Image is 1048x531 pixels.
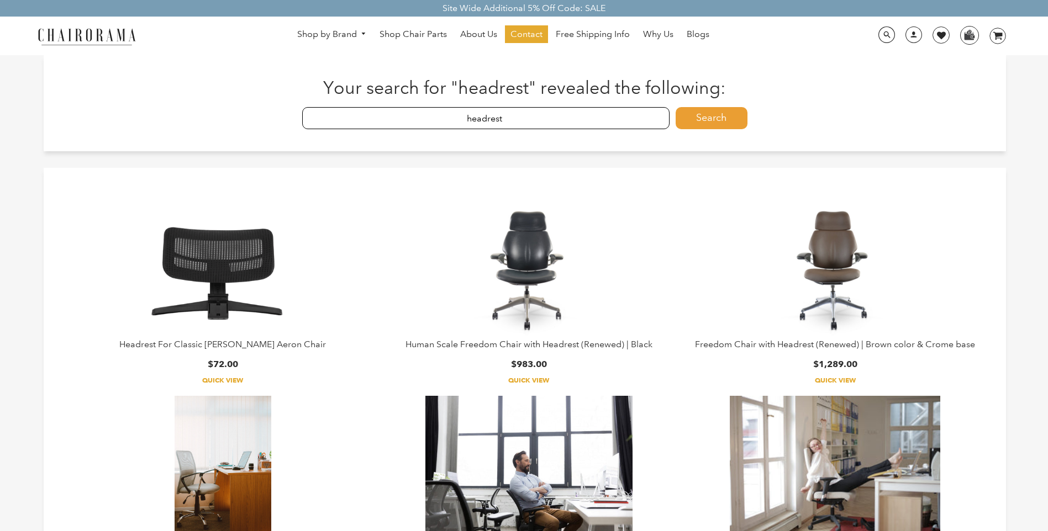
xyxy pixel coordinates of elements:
img: WhatsApp_Image_2024-07-12_at_16.23.01.webp [961,26,978,43]
a: Blogs [681,25,715,43]
a: Human Scale Freedom Chair with Headrest (Renewed) | Black - chairorama [380,201,678,339]
a: Freedom Chair with Headrest (Renewed) | Brown color & Crome base [695,339,975,349]
a: Headrest For Classic [PERSON_NAME] Aeron Chair [119,339,326,349]
img: chairorama [31,26,142,46]
a: Freedom Chair with Headrest (Renewed) | Brown color & Crome base - chairorama [686,201,984,339]
nav: DesktopNavigation [189,25,818,46]
span: Free Shipping Info [556,29,630,40]
span: Contact [510,29,543,40]
a: Headrest For Classic Herman Miller Aeron Chair - chairorama [74,201,372,339]
img: Freedom Chair with Headrest (Renewed) | Brown color & Crome base - chairorama [766,201,904,339]
a: About Us [455,25,503,43]
a: Shop Chair Parts [374,25,452,43]
a: Contact [505,25,548,43]
a: Human Scale Freedom Chair with Headrest (Renewed) | Black [405,339,652,349]
span: $1,289.00 [813,359,857,369]
span: Why Us [643,29,673,40]
a: Why Us [638,25,679,43]
h1: Your search for "headrest" revealed the following: [66,77,984,98]
a: Free Shipping Info [550,25,635,43]
a: Quick View [380,376,678,385]
img: Human Scale Freedom Chair with Headrest (Renewed) | Black - chairorama [460,201,598,339]
span: $983.00 [511,359,547,369]
button: Search [676,107,747,129]
span: $72.00 [208,359,238,369]
a: Quick View [686,376,984,385]
input: Enter Search Terms... [302,107,670,129]
span: About Us [460,29,497,40]
a: Shop by Brand [292,26,372,43]
a: Quick View [74,376,372,385]
span: Shop Chair Parts [380,29,447,40]
span: Blogs [687,29,709,40]
img: Headrest For Classic Herman Miller Aeron Chair - chairorama [119,201,326,339]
